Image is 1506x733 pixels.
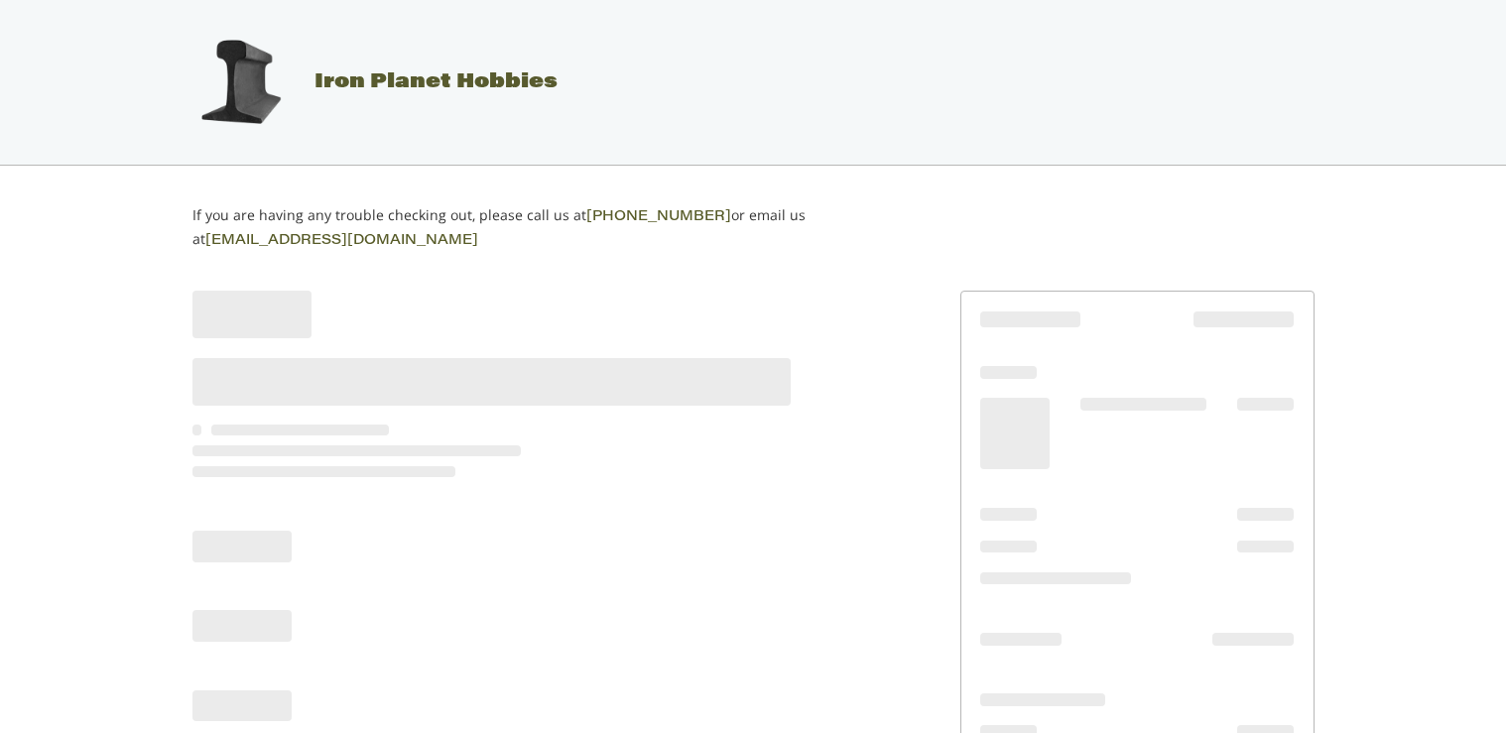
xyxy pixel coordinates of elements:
a: [EMAIL_ADDRESS][DOMAIN_NAME] [205,234,478,248]
p: If you are having any trouble checking out, please call us at or email us at [192,204,868,252]
a: [PHONE_NUMBER] [586,210,731,224]
img: Iron Planet Hobbies [190,33,290,132]
span: Iron Planet Hobbies [314,72,558,92]
a: Iron Planet Hobbies [171,72,558,92]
